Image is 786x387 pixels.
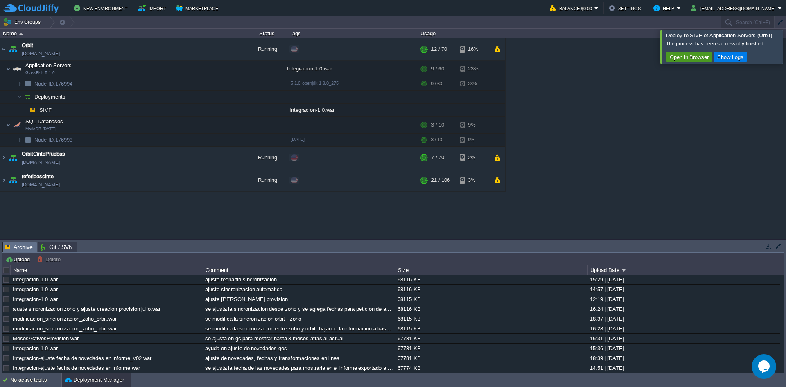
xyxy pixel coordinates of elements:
div: 67781 KB [395,334,587,343]
button: Deployment Manager [65,376,124,384]
div: Running [246,147,287,169]
a: Orbit [22,41,33,50]
img: CloudJiffy [3,3,59,14]
button: Settings [609,3,643,13]
div: Usage [418,29,505,38]
div: 14:57 | [DATE] [588,285,779,294]
span: Archive [5,242,33,252]
div: 21 / 106 [431,169,450,191]
a: modificacion_sincronizacion_zoho_orbit.war [13,316,117,322]
span: Node ID: [34,81,55,87]
a: OrbitCintePruebas [22,150,65,158]
div: se ajusta en gc para mostrar hasta 3 meses atras al actual [203,334,395,343]
a: Integracion-ajuste fecha de novedades en informe_v02.war [13,355,151,361]
a: modificacion_sincronizacion_zoho_orbit.war [13,326,117,332]
div: 16:28 | [DATE] [588,324,779,333]
img: AMDAwAAAACH5BAEAAAAALAAAAAABAAEAAAICRAEAOw== [17,91,22,103]
span: GlassFish 5.1.0 [25,70,55,75]
button: New Environment [74,3,130,13]
a: Node ID:176994 [34,80,74,87]
img: AMDAwAAAACH5BAEAAAAALAAAAAABAAEAAAICRAEAOw== [7,169,19,191]
div: 9 / 60 [431,77,442,90]
div: ajuste [PERSON_NAME] provision [203,294,395,304]
button: Help [653,3,677,13]
div: 12 / 70 [431,38,447,60]
div: 14:51 | [DATE] [588,363,779,373]
div: 9 / 60 [431,61,444,77]
a: Deployments [34,93,67,100]
img: AMDAwAAAACH5BAEAAAAALAAAAAABAAEAAAICRAEAOw== [6,117,11,133]
div: 23% [460,77,486,90]
img: AMDAwAAAACH5BAEAAAAALAAAAAABAAEAAAICRAEAOw== [17,134,22,146]
div: se ajusta la sincronizacion desde zoho y se agrega fechas para peticion de aprobacion a gos y gf [203,304,395,314]
div: No active tasks [10,373,61,387]
div: ajuste de novedades, fechas y transformaciones en linea [203,353,395,363]
img: AMDAwAAAACH5BAEAAAAALAAAAAABAAEAAAICRAEAOw== [27,104,38,116]
span: Node ID: [34,137,55,143]
img: AMDAwAAAACH5BAEAAAAALAAAAAABAAEAAAICRAEAOw== [17,77,22,90]
div: Comment [203,265,395,275]
div: 16:24 | [DATE] [588,304,779,314]
a: [DOMAIN_NAME] [22,50,60,58]
a: Integracion-1.0.war [13,345,58,351]
img: AMDAwAAAACH5BAEAAAAALAAAAAABAAEAAAICRAEAOw== [22,91,34,103]
div: 16% [460,38,486,60]
div: 23% [460,61,486,77]
a: Integracion-ajuste fecha de novedades en informe.war [13,365,140,371]
a: SQL DatabasesMariaDB [DATE] [25,118,64,124]
div: 9% [460,134,486,146]
div: 9% [460,117,486,133]
img: AMDAwAAAACH5BAEAAAAALAAAAAABAAEAAAICRAEAOw== [11,117,23,133]
div: 67781 KB [395,344,587,353]
div: se ajusta la fecha de las novedades para mostrarla en el informe exportado a excel. [203,363,395,373]
img: AMDAwAAAACH5BAEAAAAALAAAAAABAAEAAAICRAEAOw== [7,147,19,169]
span: Application Servers [25,62,73,69]
span: MariaDB [DATE] [25,127,56,131]
button: Env Groups [3,16,43,28]
div: ajuste fecha fin sincronizacion [203,275,395,284]
img: AMDAwAAAACH5BAEAAAAALAAAAAABAAEAAAICRAEAOw== [22,134,34,146]
div: 15:36 | [DATE] [588,344,779,353]
button: Show Logs [715,53,746,61]
div: The process has been successfully finished. [666,41,781,47]
div: 15:29 | [DATE] [588,275,779,284]
span: Git / SVN [41,242,73,252]
img: AMDAwAAAACH5BAEAAAAALAAAAAABAAEAAAICRAEAOw== [0,38,7,60]
a: referidoscinte [22,172,54,181]
a: [DOMAIN_NAME] [22,158,60,166]
div: 18:39 | [DATE] [588,353,779,363]
button: Open in Browser [667,53,711,61]
div: Running [246,169,287,191]
a: Integracion-1.0.war [13,286,58,292]
div: Name [1,29,246,38]
span: SQL Databases [25,118,64,125]
a: Node ID:176993 [34,136,74,143]
div: 67781 KB [395,353,587,363]
div: Tags [287,29,418,38]
img: AMDAwAAAACH5BAEAAAAALAAAAAABAAEAAAICRAEAOw== [11,61,23,77]
div: 7 / 70 [431,147,444,169]
div: 67774 KB [395,363,587,373]
button: [EMAIL_ADDRESS][DOMAIN_NAME] [691,3,778,13]
div: Status [246,29,287,38]
a: SIVF [38,106,53,113]
div: 3 / 10 [431,134,442,146]
span: 176993 [34,136,74,143]
button: Marketplace [176,3,221,13]
div: Size [396,265,587,275]
img: AMDAwAAAACH5BAEAAAAALAAAAAABAAEAAAICRAEAOw== [6,61,11,77]
img: AMDAwAAAACH5BAEAAAAALAAAAAABAAEAAAICRAEAOw== [0,147,7,169]
img: AMDAwAAAACH5BAEAAAAALAAAAAABAAEAAAICRAEAOw== [22,104,27,116]
a: Integracion-1.0.war [13,276,58,283]
a: [DOMAIN_NAME] [22,181,60,189]
div: 68115 KB [395,314,587,324]
div: 68116 KB [395,285,587,294]
img: AMDAwAAAACH5BAEAAAAALAAAAAABAAEAAAICRAEAOw== [0,169,7,191]
div: 68116 KB [395,275,587,284]
div: ajuste sincronizacion automatica [203,285,395,294]
a: ajuste sincronizacion zoho y ajuste creacion provision julio.war [13,306,160,312]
